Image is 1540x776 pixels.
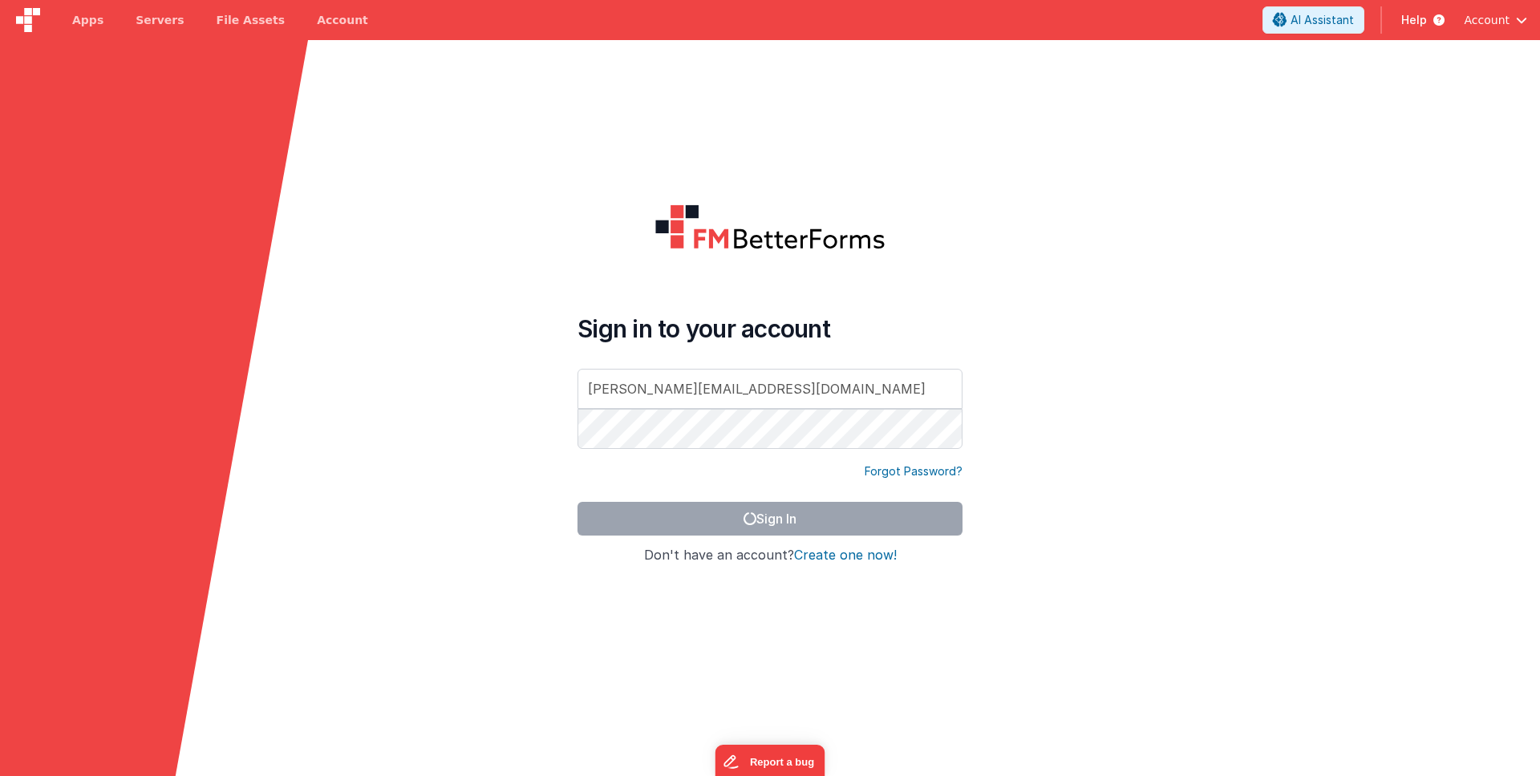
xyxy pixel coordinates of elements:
[577,314,962,343] h4: Sign in to your account
[1401,12,1427,28] span: Help
[217,12,286,28] span: File Assets
[1464,12,1527,28] button: Account
[1464,12,1510,28] span: Account
[577,502,962,536] button: Sign In
[865,463,962,479] a: Forgot Password?
[794,548,897,563] button: Create one now!
[1291,12,1354,28] span: AI Assistant
[1262,6,1364,34] button: AI Assistant
[136,12,184,28] span: Servers
[577,548,962,563] h4: Don't have an account?
[72,12,103,28] span: Apps
[577,369,962,409] input: Email Address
